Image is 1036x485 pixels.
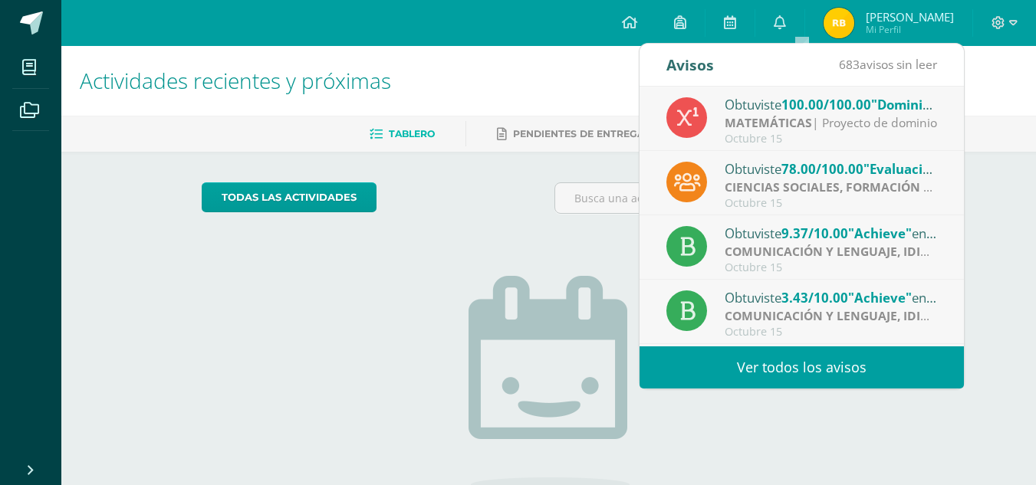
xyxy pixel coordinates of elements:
img: dbf7926ece7f93e03e6cbd4c21e6446e.png [824,8,854,38]
div: Octubre 15 [725,326,938,339]
div: | Proyecto de dominio [725,114,938,132]
strong: COMUNICACIÓN Y LENGUAJE, IDIOMA ESPAÑOL [725,243,1008,260]
div: Octubre 15 [725,261,938,274]
span: "Dominio 3-Aleks(2)" [871,96,1002,113]
span: [PERSON_NAME] [866,9,954,25]
div: Obtuviste en [725,159,938,179]
div: Obtuviste en [725,287,938,307]
span: 78.00/100.00 [781,160,863,178]
span: avisos sin leer [839,56,937,73]
a: Pendientes de entrega [497,122,644,146]
div: Obtuviste en [725,94,938,114]
div: | Proyecto de dominio [725,307,938,325]
a: Ver todos los avisos [640,346,964,388]
div: Avisos [666,44,714,86]
span: 3.43/10.00 [781,289,848,306]
span: "Achieve" [848,289,912,306]
div: Octubre 15 [725,197,938,210]
div: Obtuviste en [725,223,938,243]
span: Pendientes de entrega [513,128,644,139]
span: Tablero [389,128,435,139]
span: 9.37/10.00 [781,224,848,242]
span: 683 [839,56,860,73]
div: Octubre 15 [725,133,938,146]
strong: MATEMÁTICAS [725,114,812,131]
strong: COMUNICACIÓN Y LENGUAJE, IDIOMA ESPAÑOL [725,307,1008,324]
span: "Evaluación final" [863,160,977,178]
span: Mi Perfil [866,23,954,36]
a: todas las Actividades [202,182,377,212]
a: Tablero [370,122,435,146]
span: "Achieve" [848,224,912,242]
input: Busca una actividad próxima aquí... [555,183,895,213]
div: | Evaluación [725,179,938,196]
span: 100.00/100.00 [781,96,871,113]
div: | Proyecto de dominio [725,243,938,261]
span: Actividades recientes y próximas [80,66,391,95]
